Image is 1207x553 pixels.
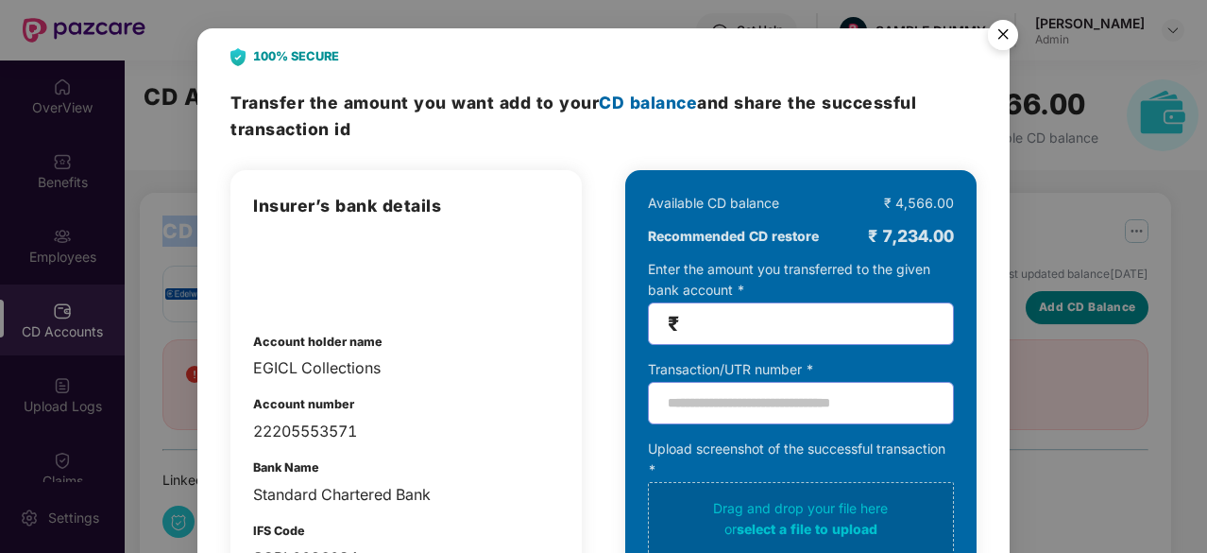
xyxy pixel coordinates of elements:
img: orders [253,238,351,304]
div: ₹ 7,234.00 [868,223,954,250]
div: Available CD balance [648,193,779,214]
h3: Transfer the amount and share the successful transaction id [230,90,977,142]
b: Account holder name [253,335,382,349]
div: Standard Chartered Bank [253,483,559,507]
div: ₹ 4,566.00 [884,193,954,214]
b: Recommended CD restore [648,226,819,247]
button: Close [977,10,1028,61]
span: select a file to upload [737,521,877,537]
div: or [655,519,946,540]
span: you want add to your [414,93,697,112]
div: 22205553571 [253,420,559,443]
div: Transaction/UTR number * [648,359,954,380]
img: svg+xml;base64,PHN2ZyB4bWxucz0iaHR0cDovL3d3dy53My5vcmcvMjAwMC9zdmciIHdpZHRoPSIyNCIgaGVpZ2h0PSIyOC... [230,48,246,66]
span: ₹ [668,313,679,335]
div: Enter the amount you transferred to the given bank account * [648,259,954,345]
h3: Insurer’s bank details [253,193,559,219]
span: CD balance [599,93,697,112]
img: svg+xml;base64,PHN2ZyB4bWxucz0iaHR0cDovL3d3dy53My5vcmcvMjAwMC9zdmciIHdpZHRoPSI1NiIgaGVpZ2h0PSI1Ni... [977,11,1029,64]
b: Bank Name [253,460,319,475]
b: IFS Code [253,524,305,538]
b: Account number [253,397,354,411]
b: 100% SECURE [253,47,339,66]
div: EGICL Collections [253,356,559,380]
